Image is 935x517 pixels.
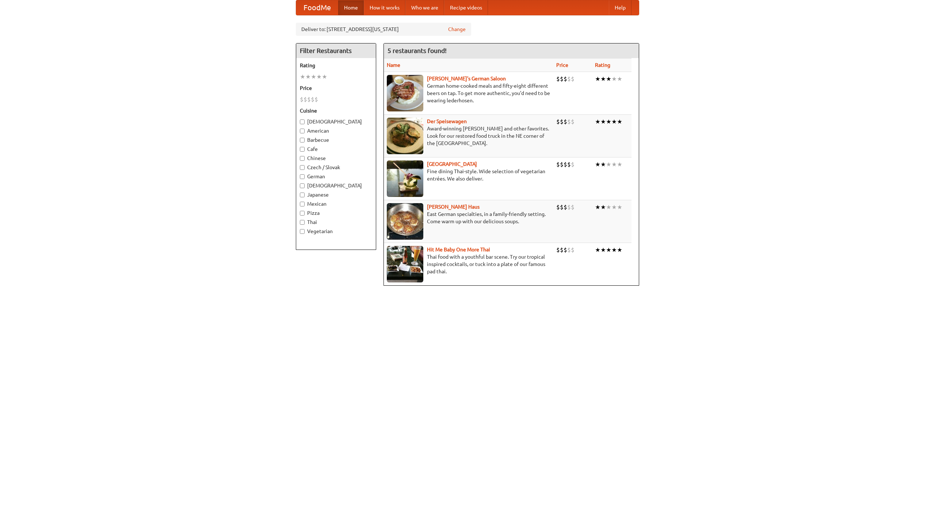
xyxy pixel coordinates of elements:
li: ★ [595,160,600,168]
li: ★ [611,246,617,254]
a: Who we are [405,0,444,15]
label: Barbecue [300,136,372,144]
label: American [300,127,372,134]
img: esthers.jpg [387,75,423,111]
label: German [300,173,372,180]
li: $ [571,75,575,83]
li: $ [564,203,567,211]
li: ★ [600,203,606,211]
label: Japanese [300,191,372,198]
li: ★ [600,118,606,126]
h5: Rating [300,62,372,69]
li: $ [564,118,567,126]
h5: Cuisine [300,107,372,114]
input: [DEMOGRAPHIC_DATA] [300,183,305,188]
div: Deliver to: [STREET_ADDRESS][US_STATE] [296,23,471,36]
li: $ [560,118,564,126]
input: Pizza [300,211,305,216]
li: $ [311,95,314,103]
a: Help [609,0,631,15]
a: FoodMe [296,0,338,15]
li: $ [571,118,575,126]
input: American [300,129,305,133]
li: $ [556,75,560,83]
li: ★ [611,75,617,83]
a: [PERSON_NAME]'s German Saloon [427,76,506,81]
li: $ [567,75,571,83]
li: $ [567,246,571,254]
li: ★ [606,160,611,168]
input: Cafe [300,147,305,152]
a: Rating [595,62,610,68]
li: $ [567,203,571,211]
label: Cafe [300,145,372,153]
a: Hit Me Baby One More Thai [427,247,490,252]
li: $ [567,118,571,126]
label: Mexican [300,200,372,208]
li: $ [314,95,318,103]
li: $ [560,246,564,254]
li: ★ [595,246,600,254]
li: ★ [595,75,600,83]
li: ★ [617,75,622,83]
input: [DEMOGRAPHIC_DATA] [300,119,305,124]
li: $ [567,160,571,168]
ng-pluralize: 5 restaurants found! [388,47,447,54]
li: $ [556,246,560,254]
img: babythai.jpg [387,246,423,282]
li: $ [560,75,564,83]
p: Award-winning [PERSON_NAME] and other favorites. Look for our restored food truck in the NE corne... [387,125,550,147]
li: ★ [322,73,327,81]
li: ★ [600,246,606,254]
li: ★ [611,118,617,126]
li: $ [571,203,575,211]
label: Pizza [300,209,372,217]
a: Der Speisewagen [427,118,467,124]
li: ★ [600,75,606,83]
li: ★ [611,203,617,211]
li: $ [571,246,575,254]
li: ★ [606,118,611,126]
label: Thai [300,218,372,226]
a: Name [387,62,400,68]
p: Thai food with a youthful bar scene. Try our tropical inspired cocktails, or tuck into a plate of... [387,253,550,275]
li: ★ [600,160,606,168]
p: East German specialties, in a family-friendly setting. Come warm up with our delicious soups. [387,210,550,225]
img: kohlhaus.jpg [387,203,423,240]
input: Japanese [300,193,305,197]
input: Barbecue [300,138,305,142]
li: ★ [617,160,622,168]
li: $ [560,203,564,211]
a: [PERSON_NAME] Haus [427,204,480,210]
input: Chinese [300,156,305,161]
label: [DEMOGRAPHIC_DATA] [300,118,372,125]
li: $ [564,246,567,254]
li: ★ [300,73,305,81]
a: How it works [364,0,405,15]
li: ★ [311,73,316,81]
li: ★ [606,75,611,83]
li: $ [304,95,307,103]
img: speisewagen.jpg [387,118,423,154]
label: [DEMOGRAPHIC_DATA] [300,182,372,189]
li: ★ [617,246,622,254]
li: $ [556,160,560,168]
a: Home [338,0,364,15]
a: [GEOGRAPHIC_DATA] [427,161,477,167]
input: Vegetarian [300,229,305,234]
li: ★ [611,160,617,168]
li: ★ [305,73,311,81]
li: $ [300,95,304,103]
li: ★ [595,118,600,126]
li: ★ [316,73,322,81]
input: Czech / Slovak [300,165,305,170]
a: Recipe videos [444,0,488,15]
img: satay.jpg [387,160,423,197]
li: ★ [617,118,622,126]
li: $ [571,160,575,168]
h5: Price [300,84,372,92]
li: ★ [606,246,611,254]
